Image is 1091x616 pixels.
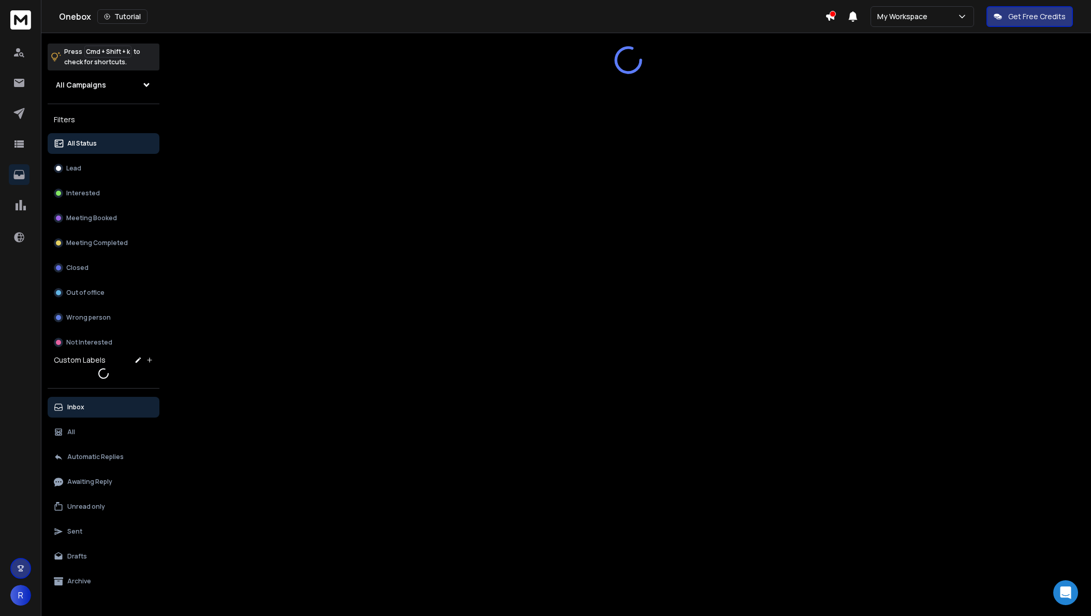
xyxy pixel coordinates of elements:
button: All Campaigns [48,75,159,95]
button: Automatic Replies [48,447,159,467]
p: Automatic Replies [67,453,124,461]
h1: All Campaigns [56,80,106,90]
button: Inbox [48,397,159,418]
p: Unread only [67,503,105,511]
p: All Status [67,139,97,148]
button: Get Free Credits [986,6,1073,27]
p: Interested [66,189,100,197]
p: My Workspace [877,11,932,22]
p: Awaiting Reply [67,478,112,486]
button: Closed [48,257,159,278]
button: Out of office [48,282,159,303]
p: All [67,428,75,436]
p: Press to check for shortcuts. [64,47,140,67]
button: Awaiting Reply [48,471,159,492]
p: Drafts [67,552,87,561]
button: Unread only [48,496,159,517]
p: Archive [67,577,91,585]
p: Meeting Booked [66,214,117,222]
button: Wrong person [48,307,159,328]
p: Lead [66,164,81,173]
p: Closed [66,264,89,272]
button: Meeting Completed [48,233,159,253]
p: Inbox [67,403,84,411]
span: Cmd + Shift + k [84,46,131,58]
button: All Status [48,133,159,154]
button: All [48,422,159,442]
button: Interested [48,183,159,204]
button: Archive [48,571,159,592]
h3: Custom Labels [54,355,106,365]
p: Not Interested [66,338,112,347]
button: R [10,585,31,606]
button: Drafts [48,546,159,567]
p: Wrong person [66,313,111,322]
button: Meeting Booked [48,208,159,228]
button: Sent [48,521,159,542]
h3: Filters [48,112,159,127]
p: Meeting Completed [66,239,128,247]
p: Sent [67,527,82,536]
p: Get Free Credits [1008,11,1066,22]
div: Open Intercom Messenger [1053,580,1078,605]
button: Not Interested [48,332,159,353]
button: Lead [48,158,159,179]
div: Onebox [59,9,825,24]
p: Out of office [66,289,105,297]
button: Tutorial [97,9,148,24]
